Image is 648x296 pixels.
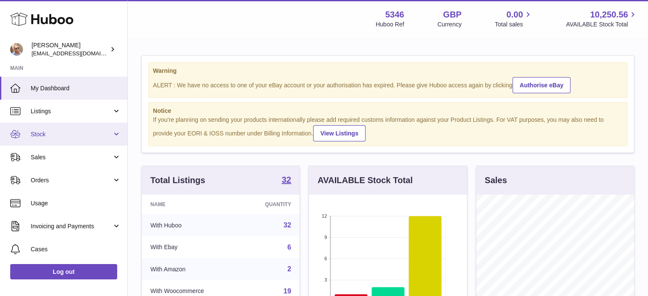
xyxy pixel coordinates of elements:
[485,175,507,186] h3: Sales
[31,130,112,138] span: Stock
[566,20,638,29] span: AVAILABLE Stock Total
[566,9,638,29] a: 10,250.56 AVAILABLE Stock Total
[287,244,291,251] a: 6
[325,277,327,282] text: 3
[153,67,623,75] strong: Warning
[31,107,112,115] span: Listings
[153,116,623,141] div: If you're planning on sending your products internationally please add required customs informati...
[10,43,23,56] img: support@radoneltd.co.uk
[313,125,366,141] a: View Listings
[443,9,461,20] strong: GBP
[31,199,121,207] span: Usage
[287,265,291,273] a: 2
[376,20,404,29] div: Huboo Ref
[507,9,523,20] span: 0.00
[513,77,571,93] a: Authorise eBay
[325,256,327,261] text: 6
[31,176,112,184] span: Orders
[31,153,112,161] span: Sales
[385,9,404,20] strong: 5346
[10,264,117,279] a: Log out
[317,175,412,186] h3: AVAILABLE Stock Total
[284,221,291,229] a: 32
[32,50,125,57] span: [EMAIL_ADDRESS][DOMAIN_NAME]
[31,245,121,253] span: Cases
[325,235,327,240] text: 9
[142,195,240,214] th: Name
[495,20,533,29] span: Total sales
[240,195,300,214] th: Quantity
[438,20,462,29] div: Currency
[142,214,240,236] td: With Huboo
[142,236,240,259] td: With Ebay
[590,9,628,20] span: 10,250.56
[153,107,623,115] strong: Notice
[142,258,240,280] td: With Amazon
[31,84,121,92] span: My Dashboard
[32,41,108,57] div: [PERSON_NAME]
[284,287,291,295] a: 19
[150,175,205,186] h3: Total Listings
[31,222,112,230] span: Invoicing and Payments
[153,76,623,93] div: ALERT : We have no access to one of your eBay account or your authorisation has expired. Please g...
[495,9,533,29] a: 0.00 Total sales
[282,175,291,186] a: 32
[282,175,291,184] strong: 32
[322,213,327,218] text: 12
